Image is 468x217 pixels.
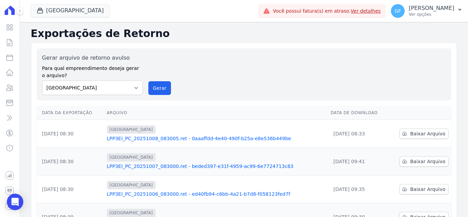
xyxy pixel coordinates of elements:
button: Gerar [148,81,171,95]
span: Baixar Arquivo [410,130,445,137]
th: Data de Download [328,106,389,120]
a: LPP3EI_PC_20251006_083000.ret - ed40fb94-c6bb-4a21-b7d8-f058123fed7f [107,191,325,197]
p: Ver opções [409,12,454,17]
label: Gerar arquivo de retorno avulso [42,54,143,62]
span: Baixar Arquivo [410,186,445,193]
a: LPP3EI_PC_20251007_083000.ret - beded397-e31f-4959-ac99-6e7724713c83 [107,163,325,170]
a: Baixar Arquivo [399,156,448,167]
button: [GEOGRAPHIC_DATA] [31,4,110,17]
th: Data da Exportação [37,106,104,120]
span: Baixar Arquivo [410,158,445,165]
span: [GEOGRAPHIC_DATA] [107,125,156,134]
span: [GEOGRAPHIC_DATA] [107,181,156,189]
td: [DATE] 08:30 [37,120,104,148]
td: [DATE] 08:30 [37,148,104,176]
span: [GEOGRAPHIC_DATA] [107,153,156,161]
button: GF [PERSON_NAME] Ver opções [385,1,468,21]
a: Ver detalhes [351,8,381,14]
a: Baixar Arquivo [399,129,448,139]
th: Arquivo [104,106,328,120]
span: Você possui fatura(s) em atraso. [273,8,381,15]
a: Baixar Arquivo [399,184,448,194]
td: [DATE] 09:35 [328,176,389,203]
a: LPP3EI_PC_20251008_083005.ret - 0aaaffdd-4e40-490f-b25a-e8e536b449be [107,135,325,142]
p: [PERSON_NAME] [409,5,454,12]
label: Para qual empreendimento deseja gerar o arquivo? [42,62,143,79]
td: [DATE] 08:30 [37,176,104,203]
span: GF [395,9,401,13]
div: Open Intercom Messenger [7,194,23,210]
td: [DATE] 08:33 [328,120,389,148]
td: [DATE] 09:41 [328,148,389,176]
h2: Exportações de Retorno [31,27,457,40]
span: [GEOGRAPHIC_DATA] [107,209,156,217]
